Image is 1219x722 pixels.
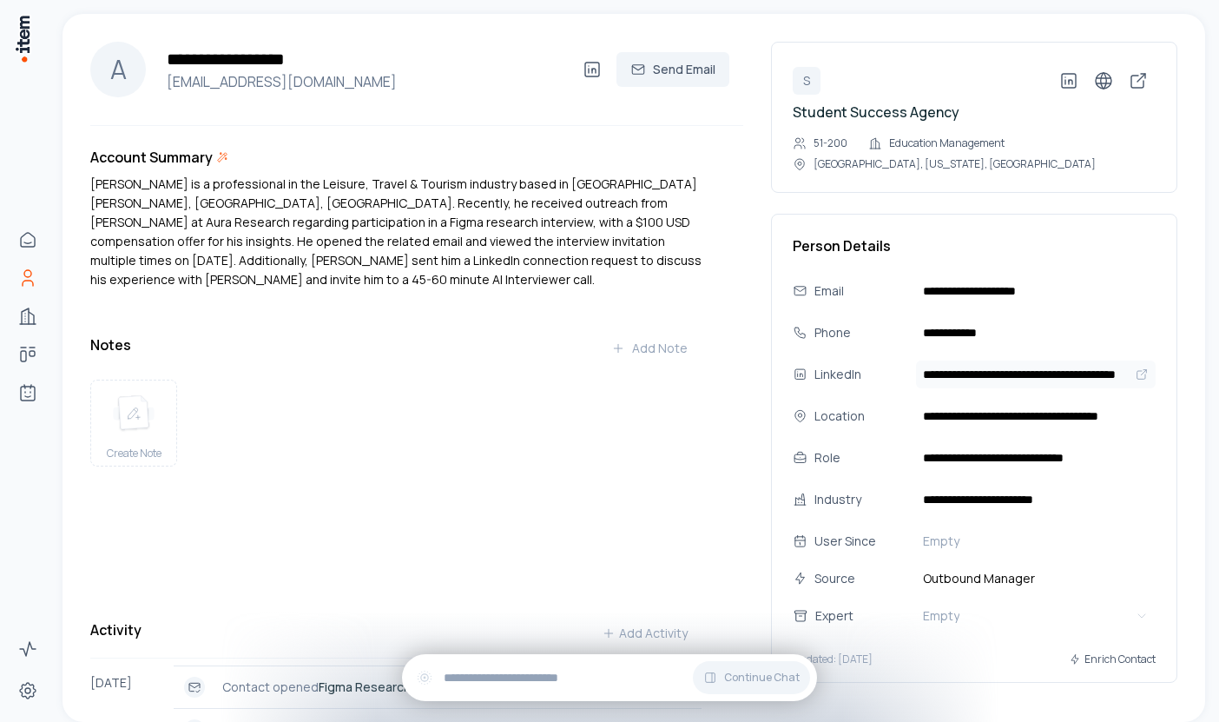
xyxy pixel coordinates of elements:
[814,323,909,342] div: Phone
[815,606,926,626] div: Expert
[793,235,1156,256] h3: Person Details
[814,532,909,551] div: User Since
[14,14,31,63] img: Item Brain Logo
[889,136,1005,150] p: Education Management
[814,365,909,384] div: LinkedIn
[916,527,1156,555] button: Empty
[1069,644,1156,675] button: Enrich Contact
[611,340,688,357] div: Add Note
[814,282,909,301] div: Email
[107,447,161,460] span: Create Note
[10,299,45,334] a: Companies
[793,67,820,95] div: S
[814,136,847,150] p: 51-200
[916,569,1156,588] span: Outbound Manager
[814,407,909,426] div: Location
[10,222,45,257] a: Home
[616,52,729,87] button: Send Email
[724,671,800,685] span: Continue Chat
[402,654,817,701] div: Continue Chat
[90,175,702,289] p: [PERSON_NAME] is a professional in the Leisure, Travel & Tourism industry based in [GEOGRAPHIC_DA...
[10,632,45,666] a: Activity
[793,103,959,122] a: Student Success Agency
[319,679,621,695] strong: Figma Research Interview - $100 USD Compensation
[814,490,909,509] div: Industry
[793,652,873,666] p: Updated: [DATE]
[10,261,45,295] a: People
[814,569,909,588] div: Source
[90,619,142,640] h3: Activity
[113,394,155,433] img: create note
[10,375,45,410] a: Agents
[923,533,959,550] span: Empty
[916,602,1156,630] button: Empty
[160,71,575,92] h4: [EMAIL_ADDRESS][DOMAIN_NAME]
[693,661,810,694] button: Continue Chat
[814,448,909,467] div: Role
[90,42,146,97] div: A
[90,335,131,355] h3: Notes
[588,616,702,651] button: Add Activity
[222,679,636,696] p: Contact opened
[90,380,177,467] button: create noteCreate Note
[10,337,45,372] a: Deals
[814,157,1096,171] p: [GEOGRAPHIC_DATA], [US_STATE], [GEOGRAPHIC_DATA]
[10,673,45,708] a: Settings
[597,331,702,366] button: Add Note
[923,607,959,625] span: Empty
[90,147,213,168] h3: Account Summary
